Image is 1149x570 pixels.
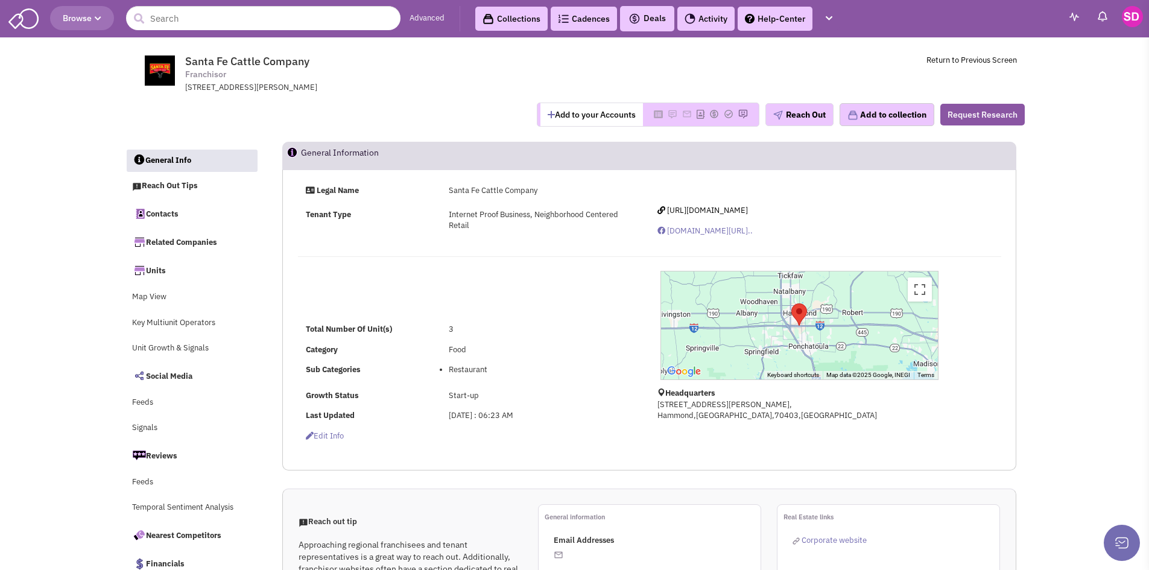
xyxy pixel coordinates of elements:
[306,324,392,334] b: Total Number Of Unit(s)
[738,7,812,31] a: Help-Center
[185,54,309,68] span: Santa Fe Cattle Company
[657,205,748,215] a: [URL][DOMAIN_NAME]
[127,150,258,173] a: General Info
[185,68,226,81] span: Franchisor
[483,13,494,25] img: icon-collection-lavender-black.svg
[667,205,748,215] span: [URL][DOMAIN_NAME]
[185,82,500,93] div: [STREET_ADDRESS][PERSON_NAME]
[709,109,719,119] img: Please add to your accounts
[126,6,400,30] input: Search
[657,399,941,422] p: [STREET_ADDRESS][PERSON_NAME], Hammond,[GEOGRAPHIC_DATA],70403,[GEOGRAPHIC_DATA]
[628,13,666,24] span: Deals
[50,6,114,30] button: Browse
[657,226,753,236] a: [DOMAIN_NAME][URL]..
[126,391,258,414] a: Feeds
[664,364,704,379] a: Open this area in Google Maps (opens a new window)
[449,364,633,376] li: Restaurant
[551,7,617,31] a: Cadences
[826,372,910,378] span: Map data ©2025 Google, INEGI
[738,109,748,119] img: Please add to your accounts
[793,537,800,545] img: reachlinkicon.png
[917,372,934,378] a: Terms
[63,13,101,24] span: Browse
[441,324,641,335] div: 3
[126,471,258,494] a: Feeds
[441,410,641,422] div: [DATE] : 06:23 AM
[554,550,563,560] img: icon-email-active-16.png
[317,185,359,195] strong: Legal Name
[306,209,351,220] strong: Tenant Type
[306,410,355,420] b: Last Updated
[441,209,641,232] div: Internet Proof Business, Neighborhood Centered Retail
[773,110,783,120] img: plane.png
[475,7,548,31] a: Collections
[802,535,867,545] span: Corporate website
[677,7,735,31] a: Activity
[126,312,258,335] a: Key Multiunit Operators
[126,496,258,519] a: Temporal Sentiment Analysis
[126,175,258,198] a: Reach Out Tips
[1122,6,1143,27] img: Stephen Dendy
[765,103,834,126] button: Reach Out
[668,109,677,119] img: Please add to your accounts
[441,344,641,356] div: Food
[306,390,359,401] b: Growth Status
[724,109,733,119] img: Please add to your accounts
[441,185,641,197] div: Santa Fe Cattle Company
[126,229,258,255] a: Related Companies
[667,226,753,236] span: [DOMAIN_NAME][URL]..
[665,388,715,398] b: Headquarters
[306,431,344,441] span: Edit info
[926,55,1017,65] a: Return to Previous Screen
[545,511,761,523] p: General information
[299,516,357,527] span: Reach out tip
[126,417,258,440] a: Signals
[126,443,258,468] a: Reviews
[787,299,812,331] div: Santa Fe Cattle Company
[126,258,258,283] a: Units
[126,201,258,226] a: Contacts
[306,344,338,355] b: Category
[540,103,643,126] button: Add to your Accounts
[745,14,755,24] img: help.png
[126,522,258,548] a: Nearest Competitors
[301,142,379,169] h2: General Information
[685,13,695,24] img: Activity.png
[847,110,858,121] img: icon-collection-lavender.png
[126,286,258,309] a: Map View
[441,390,641,402] div: Start-up
[840,103,934,126] button: Add to collection
[940,104,1025,125] button: Request Research
[664,364,704,379] img: Google
[126,363,258,388] a: Social Media
[628,11,641,26] img: icon-deals.svg
[554,535,761,546] p: Email Addresses
[908,277,932,302] button: Toggle fullscreen view
[783,511,999,523] p: Real Estate links
[767,371,819,379] button: Keyboard shortcuts
[625,11,669,27] button: Deals
[410,13,445,24] a: Advanced
[306,364,361,375] b: Sub Categories
[682,109,692,119] img: Please add to your accounts
[8,6,39,29] img: SmartAdmin
[793,535,867,545] a: Corporate website
[126,337,258,360] a: Unit Growth & Signals
[558,14,569,23] img: Cadences_logo.png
